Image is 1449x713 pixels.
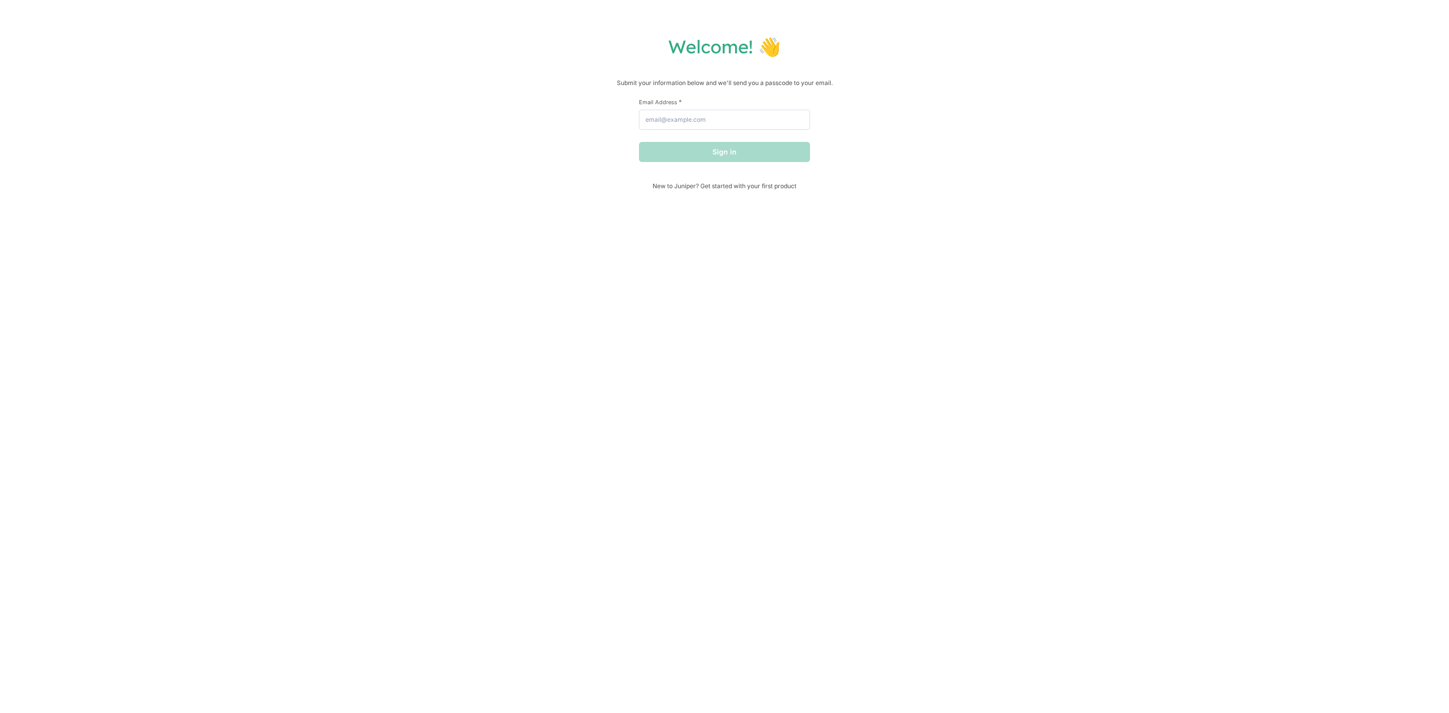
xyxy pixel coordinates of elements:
span: New to Juniper? Get started with your first product [639,182,810,190]
p: Submit your information below and we'll send you a passcode to your email. [10,78,1439,88]
span: This field is required. [679,98,682,106]
input: email@example.com [639,110,810,130]
label: Email Address [639,98,810,106]
h1: Welcome! 👋 [10,35,1439,58]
